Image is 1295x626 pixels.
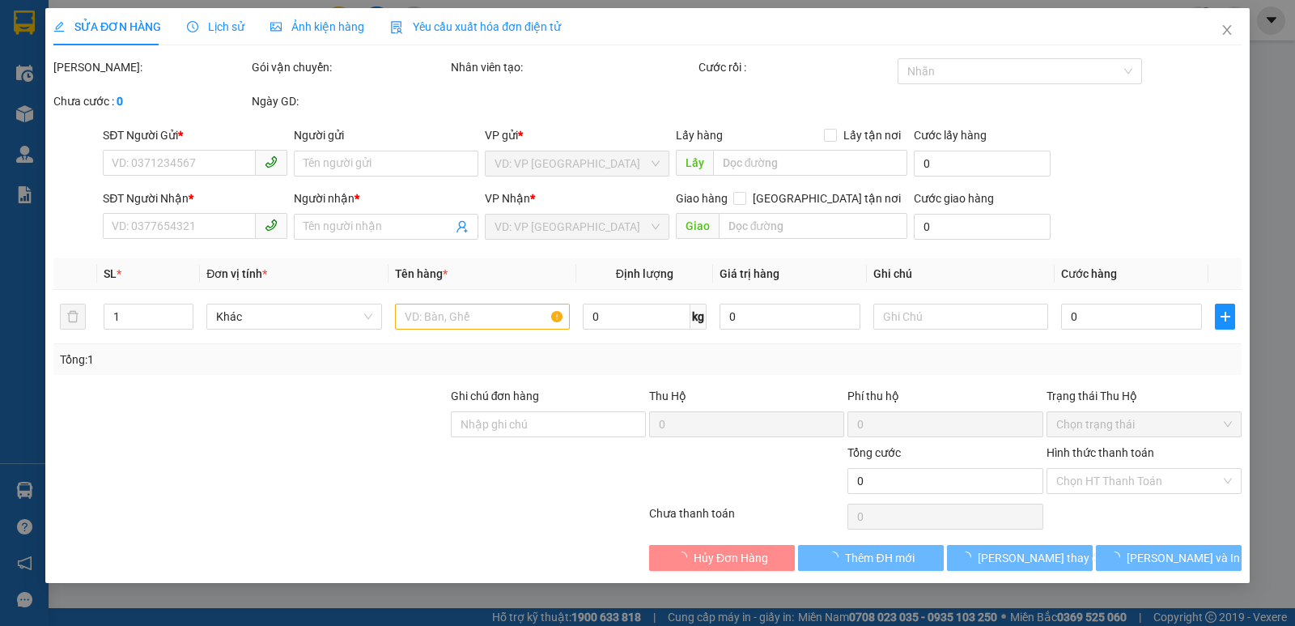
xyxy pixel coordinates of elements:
[649,390,686,402] span: Thu Hộ
[914,151,1051,177] input: Cước lấy hàng
[1109,551,1127,563] span: loading
[187,21,198,32] span: clock-circle
[698,58,894,76] div: Cước rồi :
[746,190,907,207] span: [GEOGRAPHIC_DATA] tận nơi
[270,20,364,33] span: Ảnh kiện hàng
[53,21,65,32] span: edit
[252,92,447,110] div: Ngày GD:
[294,190,478,207] div: Người nhận
[690,304,707,330] span: kg
[947,545,1093,571] button: [PERSON_NAME] thay đổi
[873,304,1048,330] input: Ghi Chú
[616,267,673,280] span: Định lượng
[1204,8,1250,53] button: Close
[485,192,530,205] span: VP Nhận
[719,213,908,239] input: Dọc đường
[53,20,161,33] span: SỬA ĐƠN HÀNG
[676,213,719,239] span: Giao
[845,549,914,567] span: Thêm ĐH mới
[485,126,669,144] div: VP gửi
[676,150,713,176] span: Lấy
[647,505,846,533] div: Chưa thanh toán
[294,126,478,144] div: Người gửi
[837,126,907,144] span: Lấy tận nơi
[395,304,570,330] input: VD: Bàn, Ghế
[1047,446,1154,459] label: Hình thức thanh toán
[60,351,501,368] div: Tổng: 1
[867,258,1055,290] th: Ghi chú
[265,155,278,168] span: phone
[798,545,944,571] button: Thêm ĐH mới
[960,551,978,563] span: loading
[694,549,768,567] span: Hủy Đơn Hàng
[827,551,845,563] span: loading
[847,446,901,459] span: Tổng cước
[649,545,795,571] button: Hủy Đơn Hàng
[978,549,1107,567] span: [PERSON_NAME] thay đổi
[187,20,244,33] span: Lịch sử
[53,58,248,76] div: [PERSON_NAME]:
[676,129,723,142] span: Lấy hàng
[270,21,282,32] span: picture
[451,58,696,76] div: Nhân viên tạo:
[390,21,403,34] img: icon
[117,95,123,108] b: 0
[252,58,447,76] div: Gói vận chuyển:
[206,267,267,280] span: Đơn vị tính
[1127,549,1240,567] span: [PERSON_NAME] và In
[104,267,117,280] span: SL
[451,390,540,402] label: Ghi chú đơn hàng
[713,150,908,176] input: Dọc đường
[451,411,646,437] input: Ghi chú đơn hàng
[1047,387,1242,405] div: Trạng thái Thu Hộ
[676,551,694,563] span: loading
[847,387,1042,411] div: Phí thu hộ
[1215,304,1235,330] button: plus
[60,304,86,330] button: delete
[1216,310,1234,323] span: plus
[1221,23,1233,36] span: close
[914,192,994,205] label: Cước giao hàng
[265,219,278,232] span: phone
[103,190,287,207] div: SĐT Người Nhận
[1061,267,1117,280] span: Cước hàng
[390,20,561,33] span: Yêu cầu xuất hóa đơn điện tử
[676,192,728,205] span: Giao hàng
[914,129,987,142] label: Cước lấy hàng
[103,126,287,144] div: SĐT Người Gửi
[456,220,469,233] span: user-add
[395,267,448,280] span: Tên hàng
[914,214,1051,240] input: Cước giao hàng
[1056,412,1232,436] span: Chọn trạng thái
[53,92,248,110] div: Chưa cước :
[720,267,779,280] span: Giá trị hàng
[1096,545,1242,571] button: [PERSON_NAME] và In
[216,304,372,329] span: Khác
